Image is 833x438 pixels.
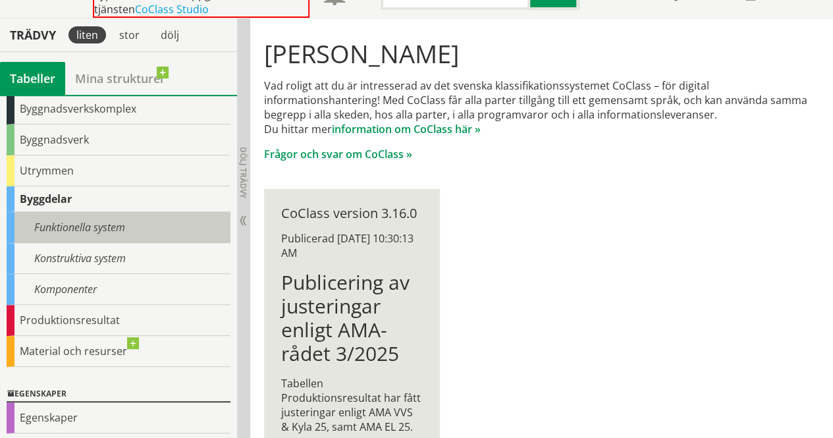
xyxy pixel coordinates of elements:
[7,336,230,367] div: Material och resurser
[7,155,230,186] div: Utrymmen
[153,26,187,43] div: dölj
[68,26,106,43] div: liten
[111,26,148,43] div: stor
[332,122,481,136] a: information om CoClass här »
[281,376,423,434] p: Tabellen Produktionsresultat har fått justeringar enligt AMA VVS & Kyla 25, samt AMA EL 25.
[264,147,412,161] a: Frågor och svar om CoClass »
[7,124,230,155] div: Byggnadsverk
[7,274,230,305] div: Komponenter
[7,186,230,212] div: Byggdelar
[281,206,423,221] div: CoClass version 3.16.0
[7,212,230,243] div: Funktionella system
[264,78,820,136] p: Vad roligt att du är intresserad av det svenska klassifikationssystemet CoClass – för digital inf...
[65,62,175,95] a: Mina strukturer
[7,387,230,402] div: Egenskaper
[7,94,230,124] div: Byggnadsverkskomplex
[281,271,423,366] h1: Publicering av justeringar enligt AMA-rådet 3/2025
[7,243,230,274] div: Konstruktiva system
[7,402,230,433] div: Egenskaper
[264,39,820,68] h1: [PERSON_NAME]
[3,28,63,42] div: Trädvy
[7,305,230,336] div: Produktionsresultat
[281,231,423,260] div: Publicerad [DATE] 10:30:13 AM
[238,147,249,198] span: Dölj trädvy
[135,2,209,16] a: CoClass Studio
